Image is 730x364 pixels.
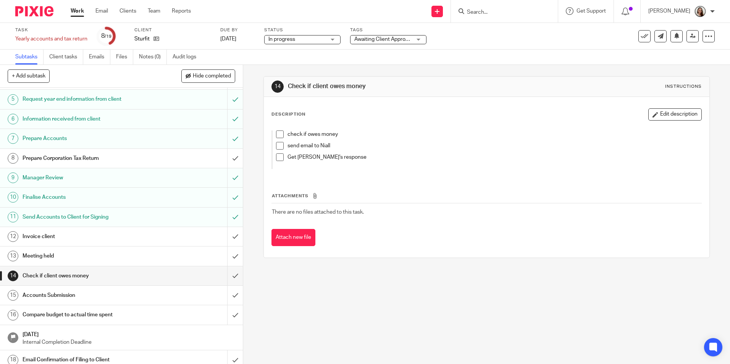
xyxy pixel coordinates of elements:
span: Attachments [272,194,308,198]
a: Reports [172,7,191,15]
h1: Check if client owes money [288,82,503,90]
p: Internal Completion Deadline [23,338,236,346]
div: 5 [8,94,18,105]
a: Clients [120,7,136,15]
p: check if owes money [287,130,686,138]
h1: Request year end information from client [23,93,154,105]
h1: Information received from client [23,113,154,125]
label: Client [134,27,211,33]
p: send email to Niall [287,142,686,150]
h1: Invoice client [23,231,154,242]
img: Pixie [15,6,53,16]
div: 14 [271,81,284,93]
h1: Send Accounts to Client for Signing [23,211,154,223]
div: Instructions [665,84,702,90]
a: Team [148,7,160,15]
div: 9 [8,172,18,183]
h1: Meeting held [23,250,154,262]
h1: [DATE] [23,329,236,338]
a: Files [116,50,133,64]
h1: Manager Review [23,172,154,184]
div: 8 [8,153,18,164]
a: Audit logs [173,50,202,64]
span: There are no files attached to this task. [272,209,364,215]
a: Email [95,7,108,15]
button: + Add subtask [8,69,50,82]
input: Search [466,9,535,16]
span: Awaiting Client Approval [354,37,412,42]
a: Client tasks [49,50,83,64]
div: Yearly accounts and tax return [15,35,87,43]
h1: Prepare Corporation Tax Return [23,153,154,164]
a: Work [71,7,84,15]
span: In progress [268,37,295,42]
button: Edit description [648,108,702,121]
div: 15 [8,290,18,301]
div: 12 [8,231,18,242]
div: 10 [8,192,18,203]
p: [PERSON_NAME] [648,7,690,15]
span: Hide completed [193,73,231,79]
button: Attach new file [271,229,315,246]
div: 6 [8,114,18,124]
a: Notes (0) [139,50,167,64]
small: /19 [105,34,111,39]
a: Subtasks [15,50,44,64]
p: Description [271,111,305,118]
div: 13 [8,251,18,261]
h1: Check if client owes money [23,270,154,282]
span: Get Support [577,8,606,14]
a: Emails [89,50,110,64]
p: Sturfit [134,35,150,43]
div: 8 [101,32,111,40]
h1: Compare budget to actual time spent [23,309,154,321]
label: Due by [220,27,255,33]
label: Tags [350,27,426,33]
img: Profile.png [694,5,706,18]
div: 11 [8,212,18,222]
h1: Finalise Accounts [23,192,154,203]
label: Status [264,27,341,33]
div: 16 [8,310,18,321]
button: Hide completed [181,69,235,82]
div: 7 [8,133,18,144]
span: [DATE] [220,36,236,42]
h1: Accounts Submission [23,290,154,301]
p: Get [PERSON_NAME]'s response [287,153,686,161]
h1: Prepare Accounts [23,133,154,144]
div: 14 [8,271,18,281]
label: Task [15,27,87,33]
